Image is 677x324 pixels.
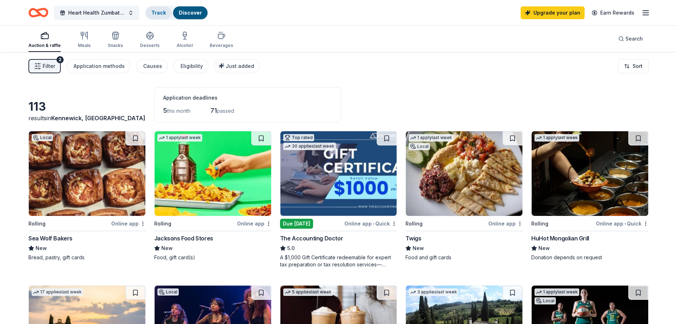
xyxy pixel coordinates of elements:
div: HuHot Mongolian Grill [531,234,589,243]
img: Image for HuHot Mongolian Grill [532,131,648,216]
a: Image for Sea Wolf BakersLocalRollingOnline appSea Wolf BakersNewBread, pastry, gift cards [28,131,146,261]
div: Donation depends on request [531,254,649,261]
div: Causes [143,62,162,70]
div: Jacksons Food Stores [154,234,213,243]
span: 5 [163,107,167,114]
div: Snacks [108,43,123,48]
button: Heart Health Zumbathon [54,6,139,20]
div: Beverages [210,43,233,48]
span: passed [217,108,234,114]
div: The Accounting Doctor [280,234,343,243]
div: Rolling [154,219,171,228]
a: Discover [179,10,202,16]
div: Application deadlines [163,94,332,102]
a: Upgrade your plan [521,6,585,19]
img: Image for Twigs [406,131,522,216]
div: Desserts [140,43,160,48]
a: Earn Rewards [587,6,639,19]
span: New [36,244,47,253]
button: Auction & raffle [28,28,61,52]
div: Local [409,143,430,150]
button: Filter2 [28,59,61,73]
a: Image for HuHot Mongolian Grill1 applylast weekRollingOnline app•QuickHuHot Mongolian GrillNewDon... [531,131,649,261]
div: Auction & raffle [28,43,61,48]
span: Just added [226,63,254,69]
div: Rolling [28,219,45,228]
div: 1 apply last week [157,134,202,142]
span: New [538,244,550,253]
span: 5.0 [287,244,295,253]
a: Home [28,4,48,21]
div: Rolling [531,219,548,228]
div: Due [DATE] [280,219,313,229]
span: 71 [210,107,217,114]
button: Snacks [108,28,123,52]
div: 3 applies last week [409,288,458,296]
span: in [47,115,145,122]
button: Alcohol [177,28,193,52]
a: Track [151,10,166,16]
button: Causes [136,59,168,73]
div: Local [534,297,556,304]
span: Filter [43,62,55,70]
div: Online app [488,219,523,228]
div: Online app [111,219,146,228]
div: Twigs [405,234,421,243]
button: Beverages [210,28,233,52]
a: Image for Twigs1 applylast weekLocalRollingOnline appTwigsNewFood and gift cards [405,131,523,261]
div: Alcohol [177,43,193,48]
button: Desserts [140,28,160,52]
span: Kennewick, [GEOGRAPHIC_DATA] [51,115,145,122]
button: Eligibility [173,59,209,73]
div: Eligibility [181,62,203,70]
button: Application methods [66,59,130,73]
div: Bread, pastry, gift cards [28,254,146,261]
button: Sort [618,59,649,73]
div: A $1,000 Gift Certificate redeemable for expert tax preparation or tax resolution services—recipi... [280,254,397,268]
div: 2 [57,56,64,63]
button: Search [613,32,649,46]
div: Local [32,134,53,141]
div: 1 apply last week [534,288,579,296]
div: 1 apply last week [534,134,579,142]
img: Image for Jacksons Food Stores [155,131,271,216]
div: 113 [28,100,146,114]
div: Online app Quick [344,219,397,228]
span: New [413,244,424,253]
img: Image for The Accounting Doctor [280,131,397,216]
span: Heart Health Zumbathon [68,9,125,17]
a: Image for Jacksons Food Stores1 applylast weekRollingOnline appJacksons Food StoresNewFood, gift ... [154,131,272,261]
div: 30 applies last week [283,143,336,150]
span: • [373,221,374,227]
div: Meals [78,43,91,48]
div: 1 apply last week [409,134,453,142]
div: 17 applies last week [32,288,83,296]
div: Sea Wolf Bakers [28,234,72,243]
span: Sort [633,62,643,70]
div: Top rated [283,134,314,141]
div: Online app Quick [596,219,649,228]
div: Application methods [74,62,125,70]
button: Just added [214,59,260,73]
div: 5 applies last week [283,288,333,296]
img: Image for Sea Wolf Bakers [29,131,145,216]
div: Online app [237,219,272,228]
span: this month [167,108,190,114]
div: Local [157,288,179,296]
a: Image for The Accounting DoctorTop rated30 applieslast weekDue [DATE]Online app•QuickThe Accounti... [280,131,397,268]
div: Food, gift card(s) [154,254,272,261]
span: New [161,244,173,253]
button: TrackDiscover [145,6,208,20]
div: results [28,114,146,122]
div: Food and gift cards [405,254,523,261]
button: Meals [78,28,91,52]
div: Rolling [405,219,423,228]
span: • [624,221,626,227]
span: Search [625,34,643,43]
